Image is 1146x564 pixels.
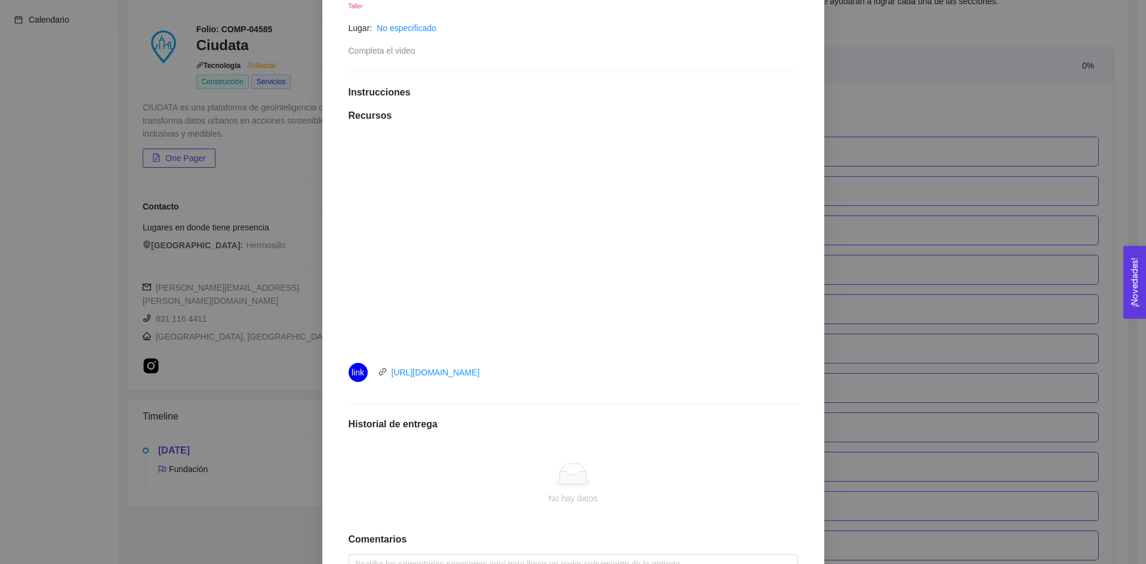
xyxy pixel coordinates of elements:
h1: Recursos [349,110,798,122]
span: Taller [349,3,363,10]
a: No especificado [377,23,436,33]
h1: Instrucciones [349,87,798,98]
iframe: 02 Raime Consideraciones en los Fundamentos Teoricos de la Tecnologia [382,136,764,351]
span: link [378,368,387,376]
h1: Comentarios [349,534,798,545]
span: link [352,363,364,382]
h1: Historial de entrega [349,418,798,430]
div: No hay datos [358,492,788,505]
article: Lugar: [349,21,372,35]
span: Completa el video [349,46,415,56]
button: Open Feedback Widget [1123,246,1146,319]
a: [URL][DOMAIN_NAME] [392,368,480,377]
